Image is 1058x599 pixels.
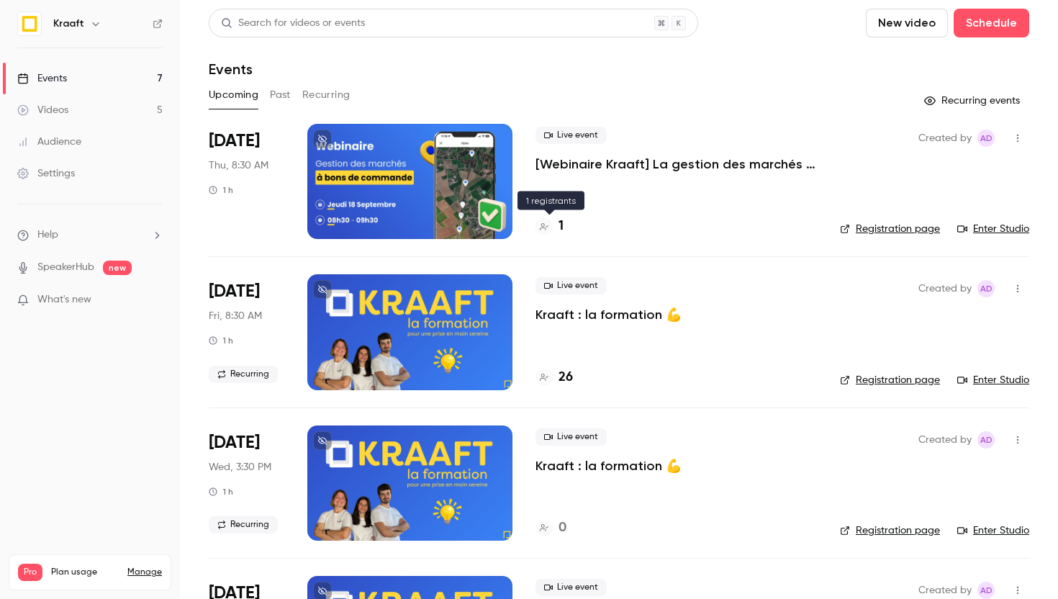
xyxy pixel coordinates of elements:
span: [DATE] [209,280,260,303]
span: Created by [918,280,972,297]
span: Live event [535,428,607,446]
span: Fri, 8:30 AM [209,309,262,323]
div: 1 h [209,335,233,346]
button: Upcoming [209,84,258,107]
div: 1 h [209,184,233,196]
span: What's new [37,292,91,307]
div: Videos [17,103,68,117]
span: new [103,261,132,275]
a: Kraaft : la formation 💪 [535,306,682,323]
h4: 1 [559,217,564,236]
span: Recurring [209,366,278,383]
iframe: Noticeable Trigger [145,294,163,307]
a: 1 [535,217,564,236]
span: Wed, 3:30 PM [209,460,271,474]
span: Created by [918,130,972,147]
div: Audience [17,135,81,149]
button: New video [866,9,948,37]
a: [Webinaire Kraaft] La gestion des marchés à bon de commande et des petites interventions [535,156,817,173]
div: Oct 1 Wed, 3:30 PM (Europe/Paris) [209,425,284,541]
span: Created by [918,431,972,449]
div: Sep 19 Fri, 8:30 AM (Europe/Paris) [209,274,284,389]
div: Sep 18 Thu, 8:30 AM (Europe/Paris) [209,124,284,239]
div: 1 h [209,486,233,497]
span: Ad [980,582,993,599]
button: Recurring [302,84,351,107]
a: Enter Studio [957,373,1029,387]
span: Ad [980,280,993,297]
a: Manage [127,567,162,578]
li: help-dropdown-opener [17,228,163,243]
a: SpeakerHub [37,260,94,275]
a: Enter Studio [957,222,1029,236]
a: Registration page [840,523,940,538]
button: Recurring events [918,89,1029,112]
div: Events [17,71,67,86]
span: Plan usage [51,567,119,578]
span: Created by [918,582,972,599]
span: [DATE] [209,130,260,153]
div: Search for videos or events [221,16,365,31]
span: Live event [535,579,607,596]
span: Pro [18,564,42,581]
div: Settings [17,166,75,181]
a: Enter Studio [957,523,1029,538]
h1: Events [209,60,253,78]
span: Alice de Guyenro [977,582,995,599]
h6: Kraaft [53,17,84,31]
span: Thu, 8:30 AM [209,158,268,173]
h4: 26 [559,368,573,387]
span: Ad [980,130,993,147]
img: Kraaft [18,12,41,35]
a: Registration page [840,373,940,387]
span: Live event [535,277,607,294]
a: Kraaft : la formation 💪 [535,457,682,474]
span: Alice de Guyenro [977,280,995,297]
span: Ad [980,431,993,449]
span: Alice de Guyenro [977,431,995,449]
span: Help [37,228,58,243]
a: 0 [535,518,566,538]
span: Recurring [209,516,278,533]
span: Alice de Guyenro [977,130,995,147]
button: Schedule [954,9,1029,37]
a: Registration page [840,222,940,236]
span: [DATE] [209,431,260,454]
h4: 0 [559,518,566,538]
button: Past [270,84,291,107]
a: 26 [535,368,573,387]
span: Live event [535,127,607,144]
